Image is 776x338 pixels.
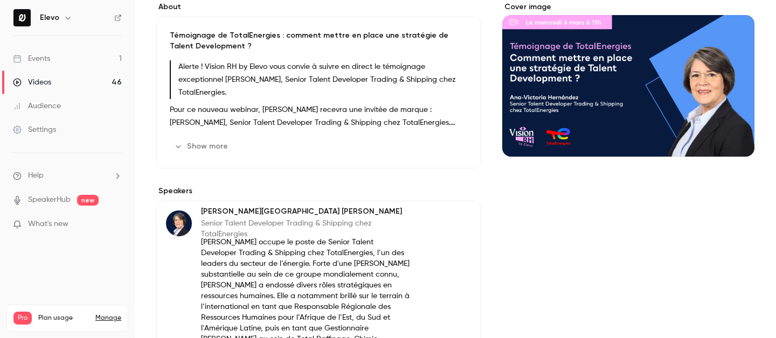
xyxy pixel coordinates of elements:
span: new [77,195,99,206]
span: What's new [28,219,68,230]
p: Senior Talent Developer Trading & Shipping chez TotalEnergies [201,218,411,240]
section: Cover image [502,2,754,157]
li: help-dropdown-opener [13,170,122,181]
h6: Elevo [40,12,59,23]
label: About [156,2,481,12]
div: Videos [13,77,51,88]
p: Témoignage de TotalEnergies : comment mettre en place une stratégie de Talent Development ? [170,30,467,52]
label: Speakers [156,186,481,196]
label: Cover image [502,2,754,12]
p: [PERSON_NAME][GEOGRAPHIC_DATA] [PERSON_NAME] [201,206,411,217]
span: Plan usage [38,314,89,322]
iframe: Noticeable Trigger [109,220,122,229]
img: Elevo [13,9,31,26]
p: Pour ce nouveau webinar, [PERSON_NAME] recevra une invitée de marque : [PERSON_NAME], Senior Tale... [170,103,467,129]
a: Manage [95,314,121,322]
div: Events [13,53,50,64]
img: Ana-Victoria Hernández [166,210,192,236]
a: SpeakerHub [28,194,71,206]
button: Show more [170,138,234,155]
div: Audience [13,101,61,111]
div: Settings [13,124,56,135]
span: Pro [13,312,32,325]
p: Alerte ! Vision RH by Elevo vous convie à suivre en direct le témoignage exceptionnel [PERSON_NAM... [178,60,467,99]
span: Help [28,170,44,181]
